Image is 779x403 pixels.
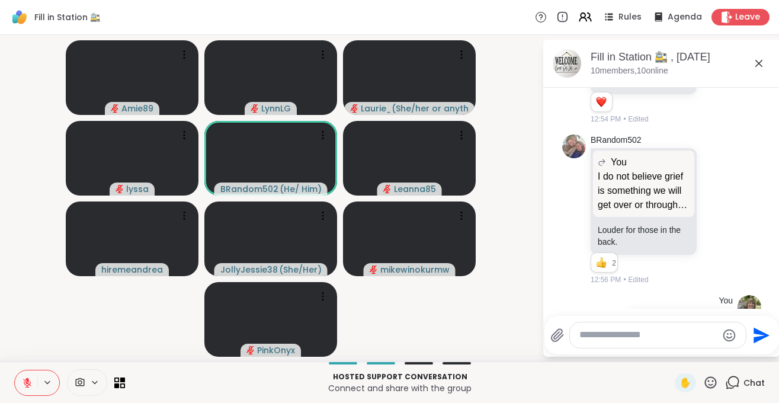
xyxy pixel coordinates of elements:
[101,264,163,276] span: hiremeandrea
[738,295,761,319] img: https://sharewell-space-live.sfo3.digitaloceanspaces.com/user-generated/cd0780da-9294-4886-a675-3...
[591,114,621,124] span: 12:54 PM
[623,114,626,124] span: •
[220,264,278,276] span: JollyJessie38
[9,7,30,27] img: ShareWell Logomark
[220,183,278,195] span: BRandom502
[623,274,626,285] span: •
[251,104,259,113] span: audio-muted
[116,185,124,193] span: audio-muted
[591,92,612,111] div: Reaction list
[383,185,392,193] span: audio-muted
[394,183,436,195] span: Leanna85
[668,11,702,23] span: Agenda
[392,103,469,114] span: ( She/her or anything else )
[350,104,358,113] span: audio-muted
[598,224,690,248] p: Louder for those in the back.
[380,264,450,276] span: mikewinokurmw
[595,258,607,267] button: Reactions: like
[679,376,691,390] span: ✋
[591,50,771,65] div: Fill in Station 🚉 , [DATE]
[611,155,627,169] span: You
[34,11,100,23] span: Fill in Station 🚉
[591,253,612,272] div: Reaction list
[591,65,668,77] p: 10 members, 10 online
[132,382,668,394] p: Connect and share with the group
[719,295,733,307] h4: You
[562,135,586,158] img: https://sharewell-space-live.sfo3.digitaloceanspaces.com/user-generated/127af2b2-1259-4cf0-9fd7-7...
[612,258,617,268] span: 2
[579,329,717,341] textarea: Type your message
[257,344,295,356] span: PinkOnyx
[246,346,255,354] span: audio-muted
[618,11,642,23] span: Rules
[629,274,649,285] span: Edited
[598,169,690,212] p: I do not believe grief is something we will get over or through ever
[746,322,773,348] button: Send
[361,103,390,114] span: Laurie_Ru
[735,11,760,23] span: Leave
[111,104,119,113] span: audio-muted
[261,103,291,114] span: LynnLG
[553,49,581,78] img: Fill in Station 🚉 , Oct 06
[370,266,378,274] span: audio-muted
[595,97,607,107] button: Reactions: love
[121,103,153,114] span: Amie89
[743,377,765,389] span: Chat
[591,135,642,146] a: BRandom502
[722,328,736,343] button: Emoji picker
[591,274,621,285] span: 12:56 PM
[126,183,149,195] span: lyssa
[629,114,649,124] span: Edited
[279,264,322,276] span: ( She/Her )
[132,372,668,382] p: Hosted support conversation
[280,183,322,195] span: ( He/ Him )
